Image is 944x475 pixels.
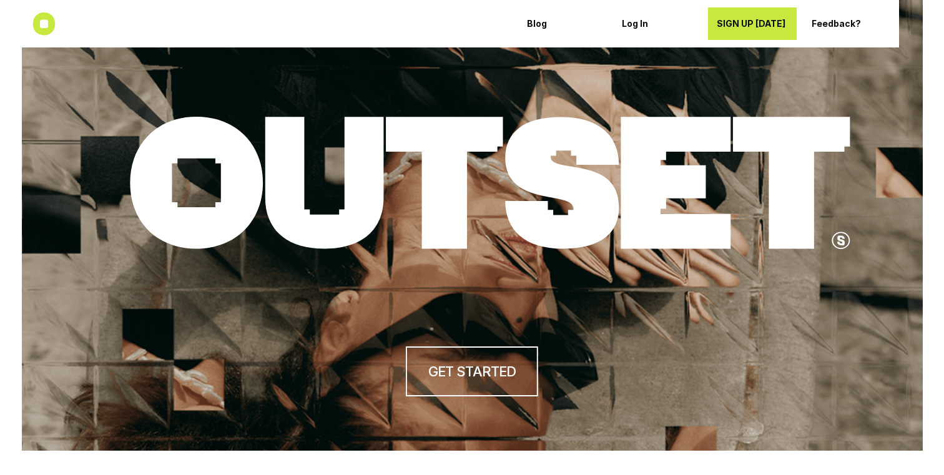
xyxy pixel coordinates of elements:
[527,19,598,29] p: Blog
[803,7,892,40] a: Feedback?
[613,7,702,40] a: Log In
[518,7,607,40] a: Blog
[428,362,516,381] h4: GET STARTED
[622,19,693,29] p: Log In
[717,19,788,29] p: SIGN UP [DATE]
[406,346,538,396] a: GET STARTED
[812,19,883,29] p: Feedback?
[708,7,797,40] a: SIGN UP [DATE]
